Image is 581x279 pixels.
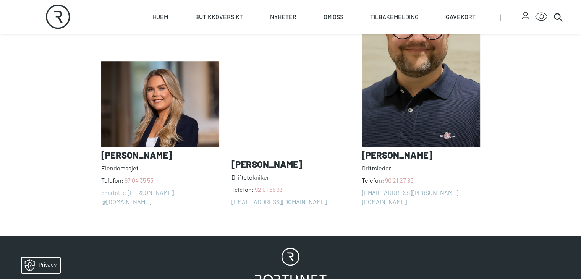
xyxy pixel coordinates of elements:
a: [EMAIL_ADDRESS][DOMAIN_NAME] [231,197,350,206]
a: charlotte.[PERSON_NAME] @[DOMAIN_NAME] [101,188,219,206]
h3: [PERSON_NAME] [231,159,350,170]
span: Telefon: [101,176,219,185]
button: Open Accessibility Menu [535,11,547,23]
a: 90 21 27 85 [385,177,413,184]
img: photo of Charlotte Søgaard Nilsen [101,61,219,146]
a: 97 04 35 55 [125,177,153,184]
span: Telefon: [231,185,350,194]
span: Eiendomssjef [101,164,219,173]
span: Telefon: [362,176,480,185]
span: Driftstekniker [231,173,350,182]
h3: [PERSON_NAME] [362,150,480,161]
h3: [PERSON_NAME] [101,150,219,161]
span: Driftsleder [362,164,480,173]
a: [EMAIL_ADDRESS][PERSON_NAME][DOMAIN_NAME] [362,188,480,206]
iframe: Manage Preferences [8,255,70,275]
a: 92 01 56 33 [255,186,283,193]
